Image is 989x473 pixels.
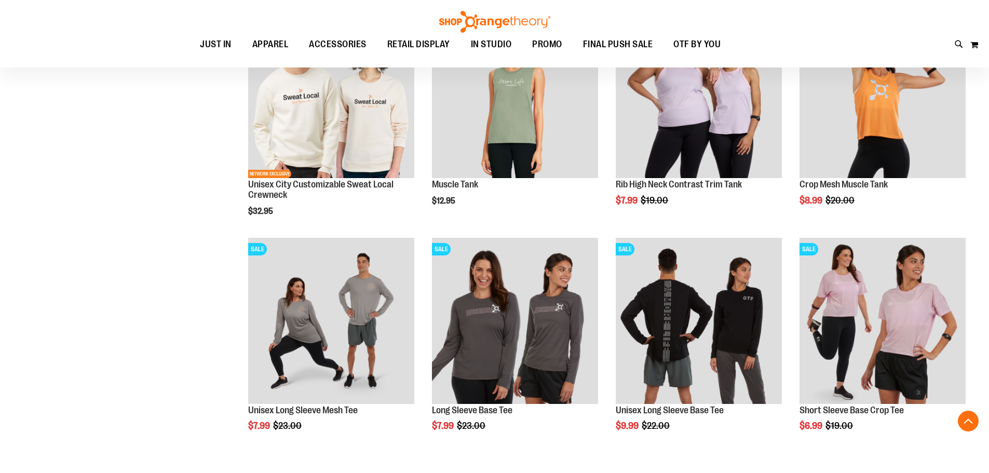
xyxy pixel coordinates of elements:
[377,33,460,57] a: RETAIL DISPLAY
[387,33,450,56] span: RETAIL DISPLAY
[522,33,573,57] a: PROMO
[457,421,487,431] span: $23.00
[616,421,640,431] span: $9.99
[573,33,663,57] a: FINAL PUSH SALE
[200,33,232,56] span: JUST IN
[800,238,966,406] a: Product image for Short Sleeve Base Crop TeeSALE
[611,233,787,458] div: product
[611,7,787,232] div: product
[471,33,512,56] span: IN STUDIO
[583,33,653,56] span: FINAL PUSH SALE
[432,12,598,180] a: Muscle TankNEW
[248,405,358,415] a: Unisex Long Sleeve Mesh Tee
[616,405,724,415] a: Unisex Long Sleeve Base Tee
[673,33,721,56] span: OTF BY YOU
[800,238,966,404] img: Product image for Short Sleeve Base Crop Tee
[616,12,782,178] img: Rib Tank w/ Contrast Binding primary image
[248,179,394,200] a: Unisex City Customizable Sweat Local Crewneck
[248,238,414,406] a: Unisex Long Sleeve Mesh Tee primary imageSALE
[800,179,888,190] a: Crop Mesh Muscle Tank
[616,179,742,190] a: Rib High Neck Contrast Trim Tank
[800,195,824,206] span: $8.99
[427,7,603,232] div: product
[800,12,966,178] img: Crop Mesh Muscle Tank primary image
[958,411,979,431] button: Back To Top
[794,7,971,232] div: product
[800,405,904,415] a: Short Sleeve Base Crop Tee
[616,12,782,180] a: Rib Tank w/ Contrast Binding primary imageSALE
[299,33,377,57] a: ACCESSORIES
[460,33,522,57] a: IN STUDIO
[273,421,303,431] span: $23.00
[252,33,289,56] span: APPAREL
[800,243,818,255] span: SALE
[248,238,414,404] img: Unisex Long Sleeve Mesh Tee primary image
[642,421,671,431] span: $22.00
[641,195,670,206] span: $19.00
[432,243,451,255] span: SALE
[248,421,272,431] span: $7.99
[432,12,598,178] img: Muscle Tank
[248,243,267,255] span: SALE
[432,179,478,190] a: Muscle Tank
[248,170,291,178] span: NETWORK EXCLUSIVE
[800,12,966,180] a: Crop Mesh Muscle Tank primary imageSALE
[242,33,299,56] a: APPAREL
[432,238,598,404] img: Product image for Long Sleeve Base Tee
[616,243,634,255] span: SALE
[663,33,731,57] a: OTF BY YOU
[800,421,824,431] span: $6.99
[248,12,414,180] a: Image of Unisex City Customizable NuBlend CrewneckNEWNETWORK EXCLUSIVE
[825,421,855,431] span: $19.00
[432,421,455,431] span: $7.99
[794,233,971,458] div: product
[427,233,603,458] div: product
[432,238,598,406] a: Product image for Long Sleeve Base TeeSALE
[248,207,275,216] span: $32.95
[243,233,419,458] div: product
[825,195,856,206] span: $20.00
[248,12,414,178] img: Image of Unisex City Customizable NuBlend Crewneck
[432,196,457,206] span: $12.95
[243,7,419,242] div: product
[616,195,639,206] span: $7.99
[432,405,512,415] a: Long Sleeve Base Tee
[309,33,367,56] span: ACCESSORIES
[189,33,242,57] a: JUST IN
[616,238,782,406] a: Product image for Unisex Long Sleeve Base TeeSALE
[438,11,552,33] img: Shop Orangetheory
[532,33,562,56] span: PROMO
[616,238,782,404] img: Product image for Unisex Long Sleeve Base Tee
